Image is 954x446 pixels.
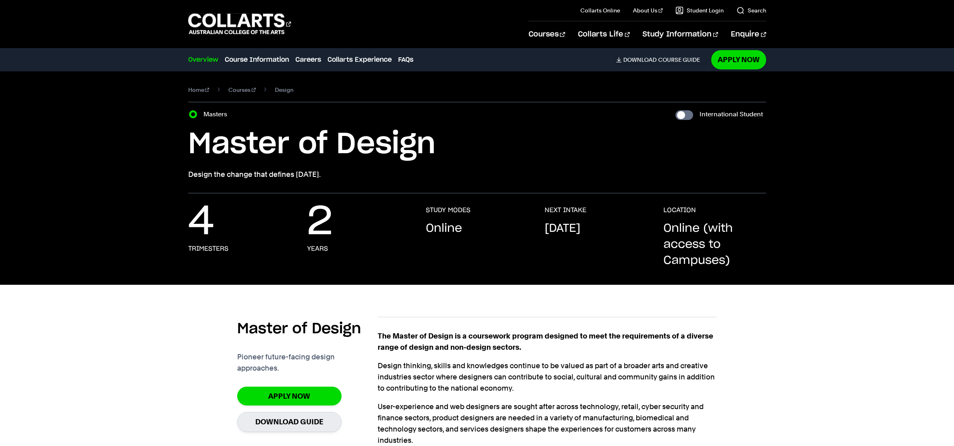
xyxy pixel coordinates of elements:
[188,55,218,65] a: Overview
[529,21,565,48] a: Courses
[295,55,321,65] a: Careers
[643,21,718,48] a: Study Information
[623,56,657,63] span: Download
[663,221,766,269] p: Online (with access to Campuses)
[426,206,470,214] h3: STUDY MODES
[426,221,462,237] p: Online
[675,6,724,14] a: Student Login
[580,6,620,14] a: Collarts Online
[203,109,232,120] label: Masters
[188,245,228,253] h3: Trimesters
[188,126,766,162] h1: Master of Design
[307,206,333,238] p: 2
[237,412,342,432] a: Download Guide
[633,6,663,14] a: About Us
[711,50,766,69] a: Apply Now
[188,84,210,95] a: Home
[228,84,256,95] a: Courses
[731,21,766,48] a: Enquire
[616,56,706,63] a: DownloadCourse Guide
[237,320,361,338] h2: Master of Design
[188,169,766,180] p: Design the change that defines [DATE].
[188,12,291,35] div: Go to homepage
[736,6,766,14] a: Search
[237,387,342,405] a: Apply now
[398,55,413,65] a: FAQs
[327,55,392,65] a: Collarts Experience
[307,245,328,253] h3: Years
[378,360,717,394] p: Design thinking, skills and knowledges continue to be valued as part of a broader arts and creati...
[378,401,717,446] p: User-experience and web designers are sought after across technology, retail, cyber security and ...
[545,206,586,214] h3: NEXT INTAKE
[378,332,713,351] strong: The Master of Design is a coursework program designed to meet the requirements of a diverse range...
[545,221,580,237] p: [DATE]
[237,351,378,374] p: Pioneer future-facing design approaches.
[225,55,289,65] a: Course Information
[275,84,293,95] span: Design
[663,206,696,214] h3: LOCATION
[188,206,214,238] p: 4
[700,109,763,120] label: International Student
[578,21,630,48] a: Collarts Life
